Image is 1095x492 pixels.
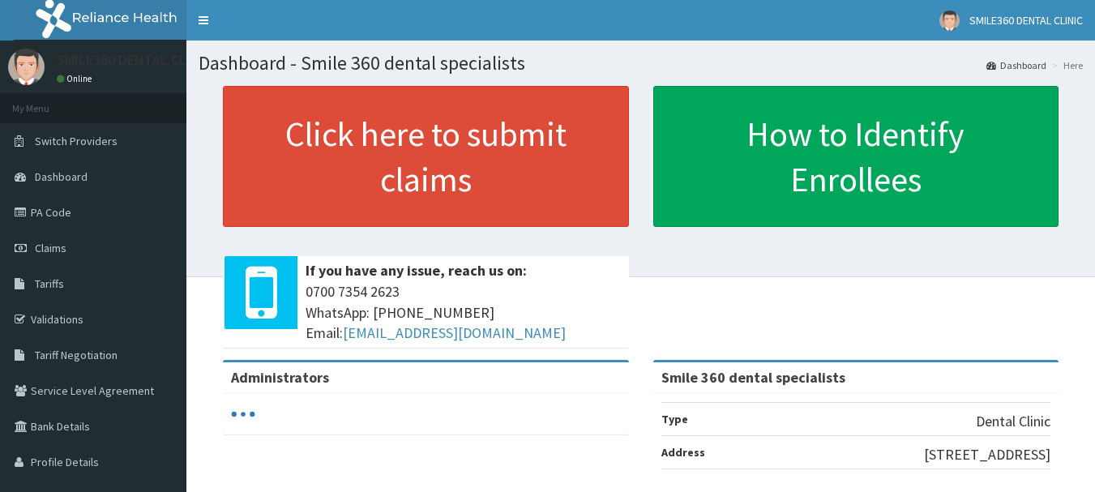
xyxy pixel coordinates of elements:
b: Type [661,412,688,426]
a: Online [57,73,96,84]
strong: Smile 360 dental specialists [661,368,845,387]
span: Tariff Negotiation [35,348,118,362]
span: Claims [35,241,66,255]
p: [STREET_ADDRESS] [924,444,1050,465]
b: If you have any issue, reach us on: [306,261,527,280]
p: Dental Clinic [976,411,1050,432]
p: SMILE360 DENTAL CLINIC [57,53,212,67]
span: Dashboard [35,169,88,184]
a: Click here to submit claims [223,86,629,227]
b: Administrators [231,368,329,387]
svg: audio-loading [231,402,255,426]
span: Switch Providers [35,134,118,148]
li: Here [1048,58,1083,72]
span: 0700 7354 2623 WhatsApp: [PHONE_NUMBER] Email: [306,281,621,344]
a: How to Identify Enrollees [653,86,1059,227]
a: [EMAIL_ADDRESS][DOMAIN_NAME] [343,323,566,342]
a: Dashboard [986,58,1046,72]
img: User Image [939,11,960,31]
span: SMILE360 DENTAL CLINIC [969,13,1083,28]
h1: Dashboard - Smile 360 dental specialists [199,53,1083,74]
b: Address [661,445,705,460]
span: Tariffs [35,276,64,291]
img: User Image [8,49,45,85]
